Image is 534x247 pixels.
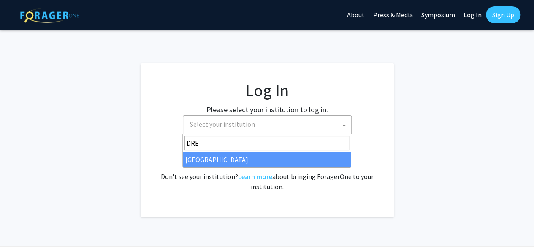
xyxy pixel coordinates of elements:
[6,209,36,241] iframe: Chat
[20,8,79,23] img: ForagerOne Logo
[157,151,377,192] div: No account? . Don't see your institution? about bringing ForagerOne to your institution.
[238,172,272,181] a: Learn more about bringing ForagerOne to your institution
[183,152,351,167] li: [GEOGRAPHIC_DATA]
[190,120,255,128] span: Select your institution
[486,6,520,23] a: Sign Up
[206,104,328,115] label: Please select your institution to log in:
[183,115,352,134] span: Select your institution
[187,116,351,133] span: Select your institution
[184,136,349,150] input: Search
[157,80,377,100] h1: Log In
